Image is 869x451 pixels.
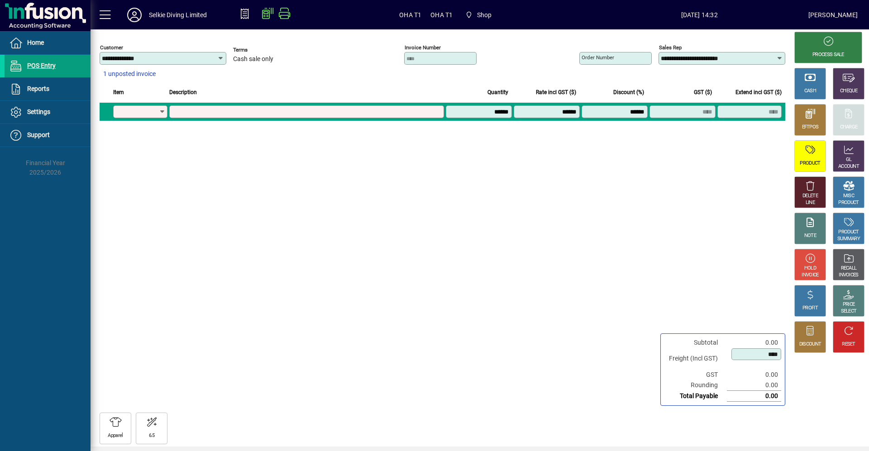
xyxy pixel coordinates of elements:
td: 0.00 [727,337,781,348]
div: INVOICE [802,272,818,279]
a: Home [5,32,91,54]
mat-label: Sales rep [659,44,682,51]
span: Item [113,87,124,97]
div: DELETE [802,193,818,199]
span: GST ($) [694,87,712,97]
button: 1 unposted invoice [100,66,159,82]
a: Settings [5,101,91,123]
td: 0.00 [727,391,781,402]
div: CHEQUE [840,88,857,95]
div: NOTE [804,233,816,239]
div: CASH [804,88,816,95]
td: Freight (Incl GST) [664,348,727,370]
button: Profile [120,7,149,23]
div: HOLD [804,265,816,272]
span: [DATE] 14:32 [591,8,808,22]
div: PRICE [843,301,855,308]
div: 6.5 [149,432,155,439]
span: Discount (%) [613,87,644,97]
span: POS Entry [27,62,56,69]
div: CHARGE [840,124,858,131]
mat-label: Invoice number [405,44,441,51]
span: Home [27,39,44,46]
div: ACCOUNT [838,163,859,170]
span: Rate incl GST ($) [536,87,576,97]
span: Shop [477,8,492,22]
div: PROCESS SALE [812,52,844,58]
div: INVOICES [839,272,858,279]
div: RECALL [841,265,857,272]
span: Description [169,87,197,97]
div: PRODUCT [838,199,859,206]
td: 0.00 [727,380,781,391]
span: Settings [27,108,50,115]
div: PRODUCT [838,229,859,236]
span: Support [27,131,50,138]
div: GL [846,157,852,163]
span: Reports [27,85,49,92]
div: LINE [806,199,815,206]
td: GST [664,370,727,380]
div: SELECT [841,308,857,315]
div: EFTPOS [802,124,819,131]
div: PRODUCT [800,160,820,167]
td: 0.00 [727,370,781,380]
div: Apparel [108,432,123,439]
div: MISC [843,193,854,199]
div: [PERSON_NAME] [808,8,858,22]
div: Selkie Diving Limited [149,8,207,22]
span: Cash sale only [233,56,273,63]
span: Extend incl GST ($) [735,87,782,97]
div: DISCOUNT [799,341,821,348]
span: 1 unposted invoice [103,69,156,79]
span: OHA T1 [399,8,421,22]
td: Subtotal [664,337,727,348]
span: Terms [233,47,287,53]
td: Rounding [664,380,727,391]
span: Quantity [487,87,508,97]
span: Shop [462,7,495,23]
div: PROFIT [802,305,818,312]
td: Total Payable [664,391,727,402]
mat-label: Customer [100,44,123,51]
div: RESET [842,341,855,348]
mat-label: Order number [582,54,614,61]
span: OHA T1 [430,8,453,22]
a: Support [5,124,91,147]
a: Reports [5,78,91,100]
div: SUMMARY [837,236,860,242]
